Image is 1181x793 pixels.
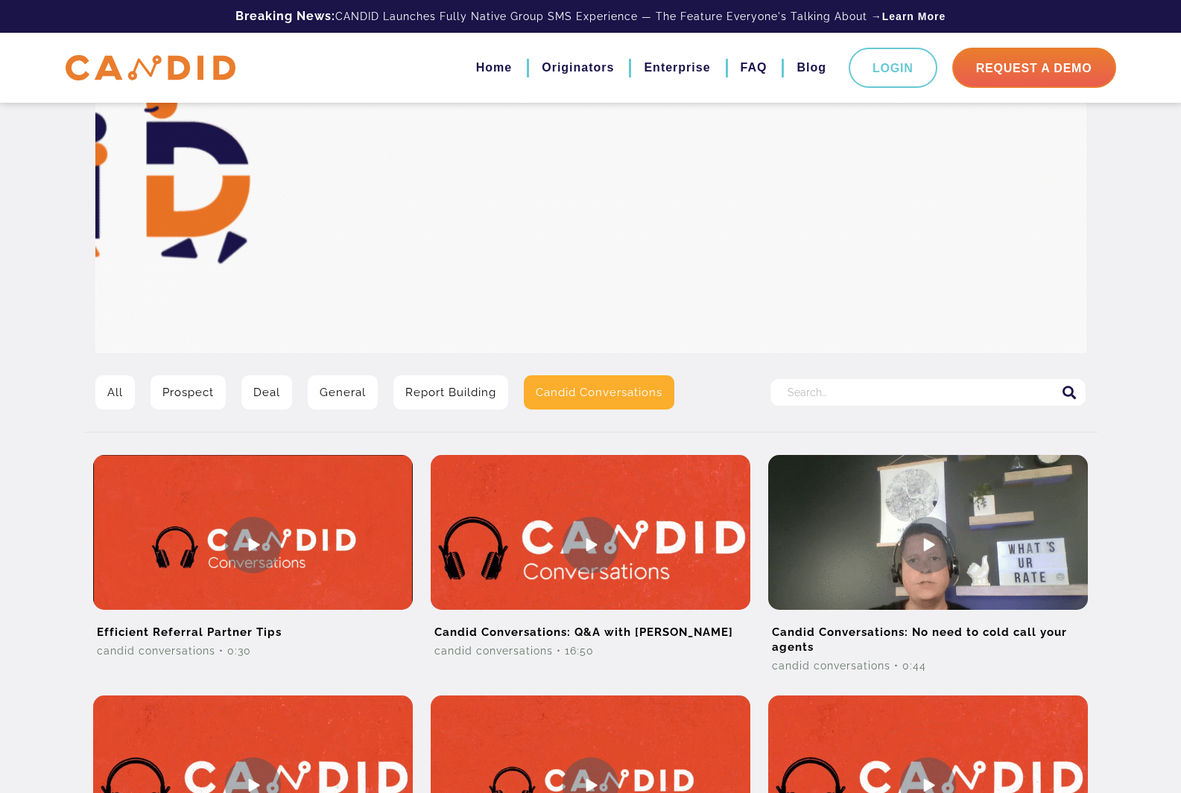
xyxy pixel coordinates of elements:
[431,610,750,643] h2: Candid Conversations: Q&A with [PERSON_NAME]
[93,643,413,658] div: Candid Conversations • 0:30
[93,610,413,643] h2: Efficient Referral Partner Tips
[797,55,826,80] a: Blog
[95,46,1086,353] img: Video Library Hero
[95,375,135,410] a: All
[241,375,292,410] a: Deal
[93,455,413,634] img: Efficient Referral Partner Tips Video
[542,55,614,80] a: Originators
[768,455,1088,634] img: Candid Conversations: No need to cold call your agents Video
[952,48,1116,88] a: Request A Demo
[476,55,512,80] a: Home
[431,455,750,634] img: Candid Conversations: Q&A with Catherine Oakes Video
[644,55,710,80] a: Enterprise
[235,9,335,23] b: Breaking News:
[849,48,937,88] a: Login
[768,658,1088,673] div: Candid Conversations • 0:44
[431,643,750,658] div: Candid Conversations • 16:50
[882,9,946,24] a: Learn More
[151,375,226,410] a: Prospect
[308,375,378,410] a: General
[524,375,674,410] a: Candid Conversations
[393,375,508,410] a: Report Building
[768,610,1088,658] h2: Candid Conversations: No need to cold call your agents
[741,55,767,80] a: FAQ
[66,55,235,81] img: CANDID APP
